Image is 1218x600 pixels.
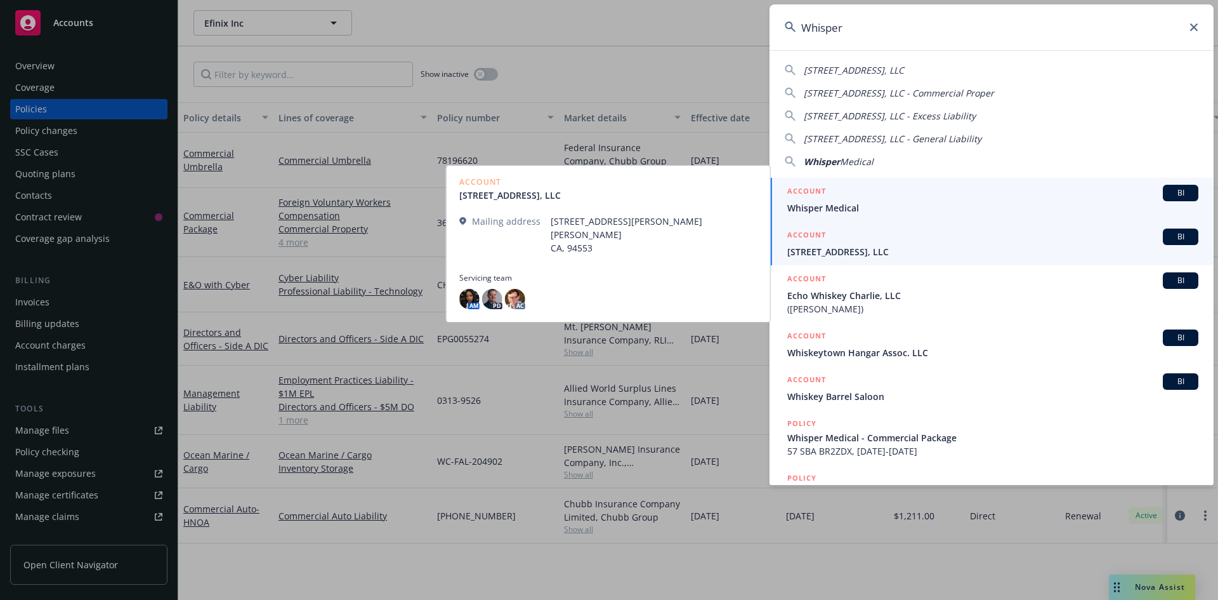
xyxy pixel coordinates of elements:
span: [STREET_ADDRESS], LLC - General Liability [804,133,981,145]
span: Medical [840,156,874,168]
a: ACCOUNTBIWhiskey Barrel Saloon [769,366,1214,410]
span: [STREET_ADDRESS], LLC - Excess Liability [804,110,976,122]
a: ACCOUNTBIEcho Whiskey Charlie, LLC([PERSON_NAME]) [769,265,1214,323]
span: BI [1168,275,1193,286]
h5: POLICY [787,472,816,484]
h5: ACCOUNT [787,373,826,389]
h5: ACCOUNT [787,229,826,244]
span: BI [1168,231,1193,243]
a: ACCOUNTBIWhiskeytown Hangar Assoc. LLC [769,323,1214,366]
h5: ACCOUNT [787,185,826,200]
span: Whiskey Barrel Saloon [787,390,1198,403]
h5: POLICY [787,417,816,430]
h5: ACCOUNT [787,272,826,288]
span: BI [1168,376,1193,387]
span: Whiskeytown Hangar Assoc. LLC [787,346,1198,359]
span: Echo Whiskey Charlie, LLC [787,289,1198,302]
input: Search... [769,4,1214,50]
span: Whisper Medical - Commercial Package [787,431,1198,444]
span: ([PERSON_NAME]) [787,302,1198,316]
a: ACCOUNTBIWhisper Medical [769,178,1214,222]
span: [STREET_ADDRESS], LLC - Commercial Proper [804,87,994,99]
a: ACCOUNTBI[STREET_ADDRESS], LLC [769,222,1214,265]
span: Whisper [804,156,840,168]
span: Whisper Medical [787,201,1198,215]
span: [STREET_ADDRESS], LLC [787,245,1198,258]
a: POLICY [769,465,1214,519]
span: 57 SBA BR2ZDX, [DATE]-[DATE] [787,444,1198,458]
a: POLICYWhisper Medical - Commercial Package57 SBA BR2ZDX, [DATE]-[DATE] [769,410,1214,465]
span: BI [1168,187,1193,199]
h5: ACCOUNT [787,330,826,345]
span: BI [1168,332,1193,343]
span: [STREET_ADDRESS], LLC [804,64,904,76]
